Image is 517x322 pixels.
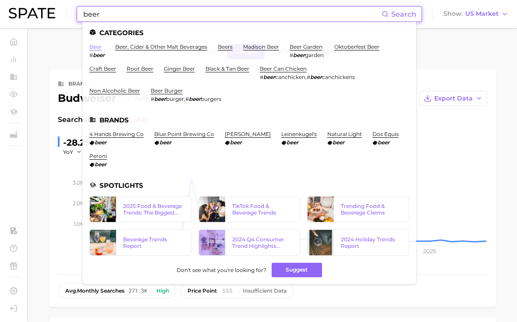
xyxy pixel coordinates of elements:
div: 2025 Food & Beverage Trends: The Biggest Trends According to TikTok & Google Search [123,203,184,216]
span: canchickens [322,74,355,80]
input: Search here for a brand, industry, or ingredient [82,7,382,21]
a: ginger beer [164,65,195,72]
li: Spotlights [89,182,409,189]
em: beer [333,139,344,146]
a: beers [218,43,233,50]
a: 2024 Holiday Trends Report [307,229,409,256]
em: beer [189,96,201,102]
a: natural light [327,131,362,137]
a: beer, cider & other malt beverages [115,43,207,50]
button: Suggest [272,263,322,277]
span: # [290,52,293,58]
span: # [307,74,310,80]
span: # [89,52,93,58]
a: black & tan beer [205,65,249,72]
em: beer [287,139,298,146]
li: Categories [89,29,409,36]
div: TikTok Food & Beverage Trends [232,203,293,216]
span: price point [188,288,217,294]
button: Export Data [419,91,487,106]
abbr: average [65,287,77,294]
a: oktoberfest beer [334,43,379,50]
span: garden [305,52,324,58]
li: Brands [89,116,409,124]
div: Beverage Trends Report [123,236,184,249]
span: # [260,74,263,80]
span: canchicken [275,74,305,80]
span: US Market [465,11,499,16]
a: 2024 Q4 Consumer Trend Highlights (TikTok) [198,229,301,256]
span: Show [443,11,463,16]
button: YoY [63,148,82,156]
a: beer burger [151,87,183,94]
span: Search [391,10,416,18]
div: , [260,74,355,80]
div: High [156,288,169,294]
a: root beer [127,65,153,72]
a: leinenkugel's [281,131,317,137]
em: beer [159,139,171,146]
div: budweiser [58,93,116,104]
div: Insufficient Data [243,288,287,294]
a: blue point brewing co [154,131,214,137]
span: Export Data [434,95,473,102]
a: [PERSON_NAME] [225,131,271,137]
a: beer can chicken [260,65,307,72]
a: beer garden [290,43,322,50]
span: 271.3k [129,288,147,294]
a: craft beer [89,65,116,72]
a: Trending Food & Beverage Claims [307,196,409,222]
tspan: 3.0m [73,179,85,186]
a: TikTok Food & Beverage Trends [198,196,301,222]
tspan: 2025 [423,248,436,254]
a: dos equis [372,131,399,137]
button: avg.monthly searches271.3kHigh [58,283,177,298]
div: 2024 Q4 Consumer Trend Highlights (TikTok) [232,236,293,249]
div: 2024 Holiday Trends Report [341,236,402,249]
span: YoY [63,148,73,156]
span: # [185,96,189,102]
tspan: 2.0m [73,200,85,207]
span: # [151,96,154,102]
span: burgers [201,96,221,102]
em: beer [230,139,242,146]
div: brand [68,79,89,89]
em: beer [310,74,322,80]
span: burger [166,96,184,102]
em: beer [95,139,106,146]
span: Searches [58,114,91,125]
div: Trending Food & Beverage Claims [341,203,402,216]
a: Beverage Trends Report [89,229,191,256]
a: Log out. Currently logged in with e-mail lhighfill@hunterpr.com. [7,302,20,315]
tspan: 1.0m [74,221,85,227]
a: 2025 Food & Beverage Trends: The Biggest Trends According to TikTok & Google Search [89,196,191,222]
em: beer [93,52,105,58]
button: price pointInsufficient Data [180,283,294,298]
div: , [151,96,221,102]
em: beer [293,52,305,58]
em: beer [263,74,275,80]
em: beer [378,139,390,146]
em: beer [95,161,106,168]
a: madison beer [243,43,279,50]
img: SPATE [9,8,55,18]
em: beer [154,96,166,102]
span: Don't see what you're looking for? [177,267,266,273]
a: non alcoholic beer [89,87,140,94]
div: -28.2% [63,136,93,150]
a: beer [89,43,102,50]
a: 4 hands brewing co [89,131,144,137]
span: monthly searches [65,288,124,294]
button: ShowUS Market [441,8,510,20]
a: peroni [89,153,107,159]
